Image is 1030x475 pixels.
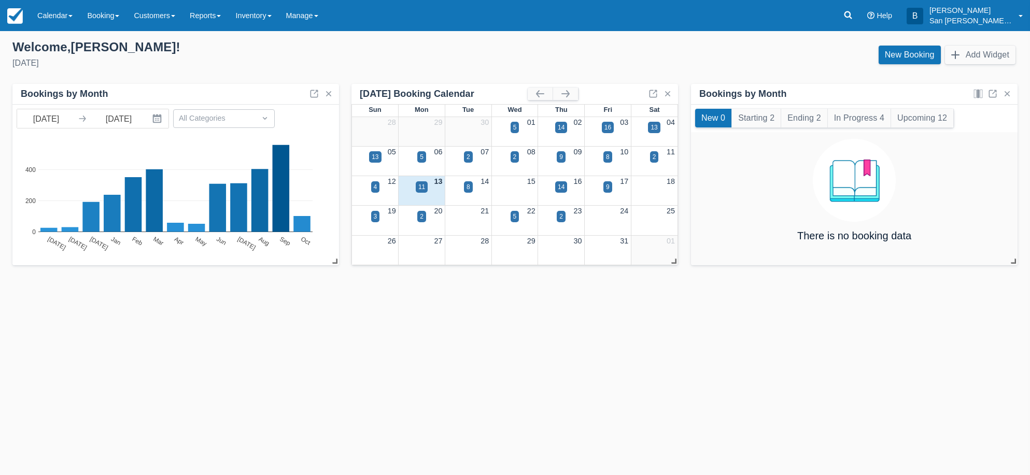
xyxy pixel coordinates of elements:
[606,152,610,162] div: 8
[462,106,474,113] span: Tue
[513,212,517,221] div: 5
[929,16,1012,26] p: San [PERSON_NAME] Hut Systems
[651,123,657,132] div: 13
[148,109,168,128] button: Interact with the calendar and add the check-in date for your trip.
[481,148,489,156] a: 07
[527,118,535,126] a: 01
[12,57,507,69] div: [DATE]
[929,5,1012,16] p: [PERSON_NAME]
[559,212,563,221] div: 2
[374,212,377,221] div: 3
[574,118,582,126] a: 02
[467,152,470,162] div: 2
[574,237,582,245] a: 30
[877,11,892,20] span: Help
[420,152,424,162] div: 5
[388,207,396,215] a: 19
[507,106,521,113] span: Wed
[481,118,489,126] a: 30
[907,8,923,24] div: B
[7,8,23,24] img: checkfront-main-nav-mini-logo.png
[513,152,517,162] div: 2
[527,237,535,245] a: 29
[12,39,507,55] div: Welcome , [PERSON_NAME] !
[574,148,582,156] a: 09
[527,148,535,156] a: 08
[813,139,896,222] img: booking.png
[420,212,424,221] div: 2
[481,237,489,245] a: 28
[620,177,628,185] a: 17
[388,177,396,185] a: 12
[434,207,442,215] a: 20
[667,237,675,245] a: 01
[555,106,568,113] span: Thu
[434,237,442,245] a: 27
[369,106,381,113] span: Sun
[434,177,442,185] a: 13
[732,109,781,127] button: Starting 2
[388,118,396,126] a: 28
[434,118,442,126] a: 29
[434,148,442,156] a: 06
[891,109,953,127] button: Upcoming 12
[695,109,731,127] button: New 0
[867,12,874,19] i: Help
[879,46,941,64] a: New Booking
[388,237,396,245] a: 26
[360,88,528,100] div: [DATE] Booking Calendar
[374,182,377,192] div: 4
[415,106,429,113] span: Mon
[620,148,628,156] a: 10
[620,118,628,126] a: 03
[558,123,565,132] div: 14
[372,152,378,162] div: 13
[481,207,489,215] a: 21
[667,207,675,215] a: 25
[558,182,565,192] div: 14
[797,230,911,241] h4: There is no booking data
[90,109,148,128] input: End Date
[604,123,611,132] div: 16
[527,177,535,185] a: 15
[650,106,660,113] span: Sat
[828,109,891,127] button: In Progress 4
[481,177,489,185] a: 14
[667,148,675,156] a: 11
[574,207,582,215] a: 23
[781,109,827,127] button: Ending 2
[418,182,425,192] div: 11
[388,148,396,156] a: 05
[653,152,656,162] div: 2
[620,207,628,215] a: 24
[17,109,75,128] input: Start Date
[559,152,563,162] div: 9
[620,237,628,245] a: 31
[667,177,675,185] a: 18
[699,88,787,100] div: Bookings by Month
[574,177,582,185] a: 16
[667,118,675,126] a: 04
[606,182,610,192] div: 9
[467,182,470,192] div: 8
[260,113,270,123] span: Dropdown icon
[21,88,108,100] div: Bookings by Month
[527,207,535,215] a: 22
[603,106,612,113] span: Fri
[945,46,1015,64] button: Add Widget
[513,123,517,132] div: 5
